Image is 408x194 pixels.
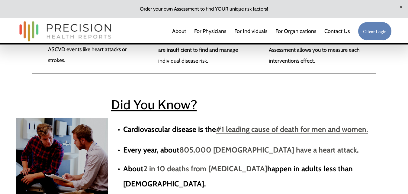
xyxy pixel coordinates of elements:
[143,164,267,173] a: 2 in 10 deaths from [MEDICAL_DATA]
[194,25,226,37] a: For Physicians
[123,125,216,134] strong: Cardiovascular disease is the
[234,25,267,37] a: For Individuals
[324,25,350,37] a: Contact Us
[216,125,368,134] a: #1 leading cause of death for men and women.
[123,145,179,154] strong: Every year, about
[275,25,316,37] a: folder dropdown
[16,18,114,44] img: Precision Health Reports
[111,97,197,112] span: Did You Know?
[123,164,143,173] strong: About
[357,145,359,154] strong: .
[378,165,408,194] iframe: Chat Widget
[275,26,316,37] span: For Organizations
[358,22,392,41] a: Client Login
[179,145,357,154] a: 805,000 [DEMOGRAPHIC_DATA] have a heart attack
[172,25,186,37] a: About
